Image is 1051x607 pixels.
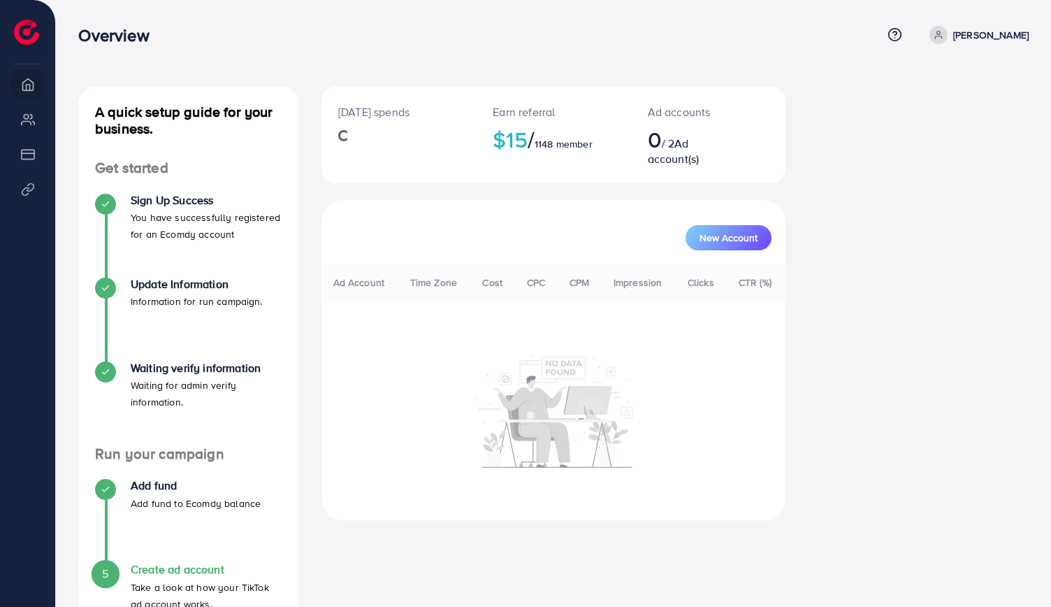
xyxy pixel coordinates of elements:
[648,136,700,166] span: Ad account(s)
[131,362,282,375] h4: Waiting verify information
[924,26,1029,44] a: [PERSON_NAME]
[493,103,614,120] p: Earn referral
[648,103,730,120] p: Ad accounts
[14,20,39,45] img: logo
[131,495,261,512] p: Add fund to Ecomdy balance
[131,563,282,576] h4: Create ad account
[78,362,299,445] li: Waiting verify information
[131,209,282,243] p: You have successfully registered for an Ecomdy account
[131,194,282,207] h4: Sign Up Success
[648,126,730,166] h2: / 2
[648,123,662,155] span: 0
[953,27,1029,43] p: [PERSON_NAME]
[338,103,459,120] p: [DATE] spends
[131,293,263,310] p: Information for run campaign.
[78,278,299,362] li: Update Information
[78,159,299,177] h4: Get started
[131,377,282,410] p: Waiting for admin verify information.
[78,194,299,278] li: Sign Up Success
[493,126,614,152] h2: $15
[528,123,535,155] span: /
[131,479,261,492] h4: Add fund
[78,479,299,563] li: Add fund
[131,278,263,291] h4: Update Information
[78,25,160,45] h3: Overview
[686,225,771,250] button: New Account
[535,137,593,151] span: 1148 member
[700,233,758,243] span: New Account
[78,103,299,137] h4: A quick setup guide for your business.
[78,445,299,463] h4: Run your campaign
[102,566,108,582] span: 5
